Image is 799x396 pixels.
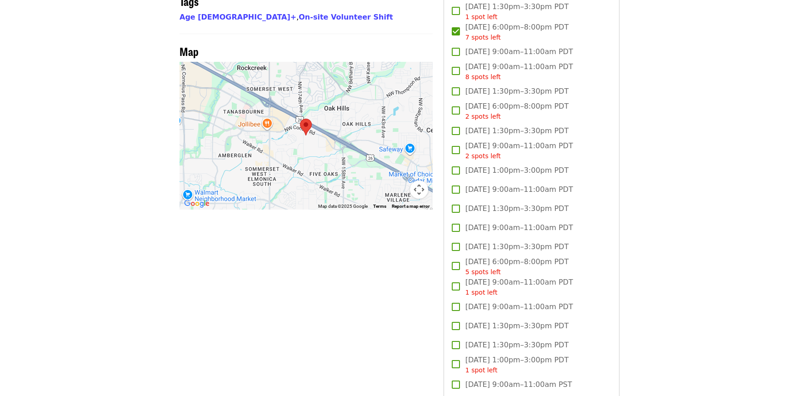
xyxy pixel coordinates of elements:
span: Map [180,43,199,59]
span: [DATE] 9:00am–11:00am PDT [465,140,573,161]
span: [DATE] 1:30pm–3:30pm PDT [465,340,569,351]
button: Map camera controls [410,180,428,199]
span: 1 spot left [465,366,498,374]
span: [DATE] 9:00am–11:00am PDT [465,277,573,297]
span: [DATE] 1:00pm–3:00pm PDT [465,165,569,176]
span: [DATE] 1:30pm–3:30pm PDT [465,321,569,331]
span: [DATE] 9:00am–11:00am PDT [465,222,573,233]
span: 2 spots left [465,152,501,160]
span: [DATE] 9:00am–11:00am PST [465,379,572,390]
span: [DATE] 1:30pm–3:30pm PDT [465,86,569,97]
span: 7 spots left [465,34,501,41]
span: [DATE] 9:00am–11:00am PDT [465,301,573,312]
span: [DATE] 9:00am–11:00am PDT [465,46,573,57]
a: Report a map error [392,204,430,209]
span: [DATE] 1:30pm–3:30pm PDT [465,1,569,22]
span: [DATE] 1:00pm–3:00pm PDT [465,355,569,375]
span: [DATE] 6:00pm–8:00pm PDT [465,101,569,121]
a: Open this area in Google Maps (opens a new window) [182,198,212,210]
span: , [180,13,299,21]
span: [DATE] 9:00am–11:00am PDT [465,184,573,195]
span: 1 spot left [465,13,498,20]
span: [DATE] 6:00pm–8:00pm PDT [465,256,569,277]
span: [DATE] 1:30pm–3:30pm PDT [465,203,569,214]
a: Age [DEMOGRAPHIC_DATA]+ [180,13,296,21]
span: [DATE] 1:30pm–3:30pm PDT [465,241,569,252]
a: On-site Volunteer Shift [299,13,393,21]
span: 1 spot left [465,289,498,296]
span: 2 spots left [465,113,501,120]
img: Google [182,198,212,210]
a: Terms (opens in new tab) [373,204,386,209]
span: 8 spots left [465,73,501,80]
span: [DATE] 1:30pm–3:30pm PDT [465,125,569,136]
span: 5 spots left [465,268,501,276]
span: [DATE] 6:00pm–8:00pm PDT [465,22,569,42]
span: [DATE] 9:00am–11:00am PDT [465,61,573,82]
span: Map data ©2025 Google [318,204,368,209]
